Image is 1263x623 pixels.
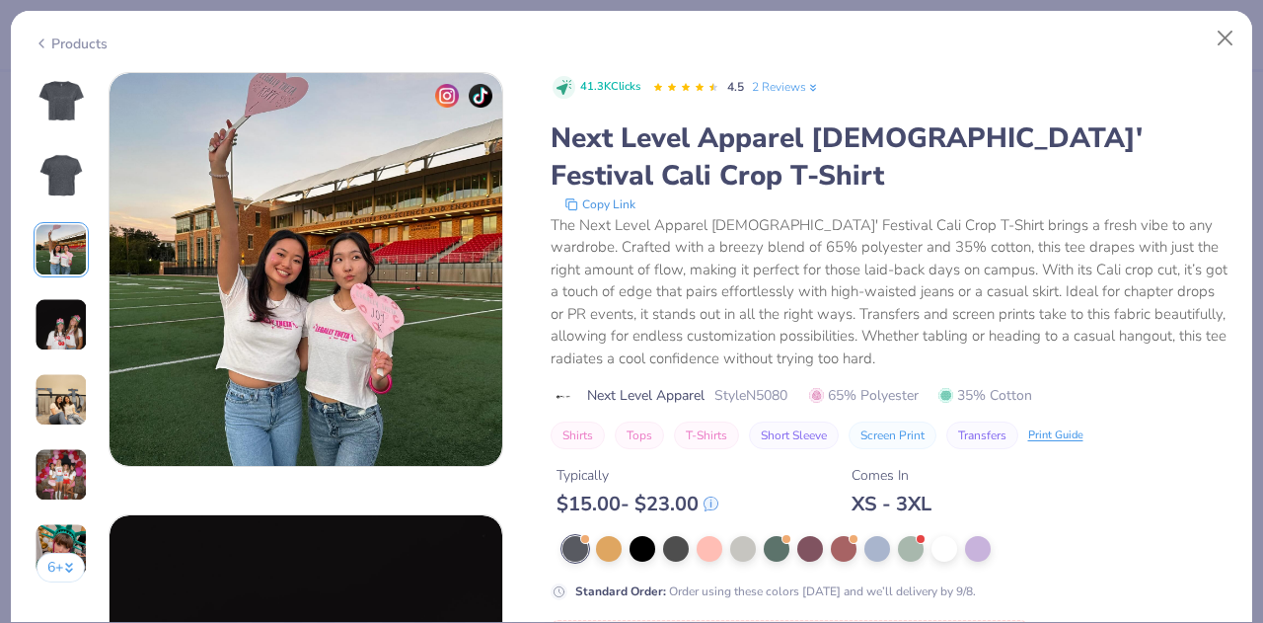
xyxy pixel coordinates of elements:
[714,385,787,406] span: Style N5080
[37,76,85,123] img: Front
[852,465,931,486] div: Comes In
[37,151,85,198] img: Back
[469,84,492,108] img: tiktok-icon.png
[749,422,839,449] button: Short Sleeve
[727,79,744,95] span: 4.5
[35,373,88,427] img: User generated content
[558,195,641,214] button: copy to clipboard
[849,422,936,449] button: Screen Print
[938,385,1032,406] span: 35% Cotton
[37,553,85,583] button: 6+
[852,492,931,516] div: XS - 3XL
[1028,428,1083,444] div: Print Guide
[946,422,1018,449] button: Transfers
[551,119,1230,195] div: Next Level Apparel [DEMOGRAPHIC_DATA]' Festival Cali Crop T-Shirt
[34,34,108,54] div: Products
[674,422,739,449] button: T-Shirts
[110,73,502,466] img: 377a3dc8-05a5-4241-b727-acfe5b0447e0
[580,79,640,96] span: 41.3K Clicks
[551,214,1230,370] div: The Next Level Apparel [DEMOGRAPHIC_DATA]' Festival Cali Crop T-Shirt brings a fresh vibe to any ...
[557,465,718,486] div: Typically
[551,422,605,449] button: Shirts
[1207,20,1244,57] button: Close
[35,448,88,502] img: User generated content
[551,389,577,405] img: brand logo
[35,523,88,577] img: User generated content
[435,84,459,108] img: insta-icon.png
[575,584,666,599] strong: Standard Order :
[35,223,88,276] img: User generated content
[809,385,919,406] span: 65% Polyester
[652,72,719,104] div: 4.5 Stars
[615,422,664,449] button: Tops
[557,492,718,516] div: $ 15.00 - $ 23.00
[752,78,820,96] a: 2 Reviews
[575,583,976,600] div: Order using these colors [DATE] and we’ll delivery by 9/8.
[35,298,88,351] img: User generated content
[587,385,705,406] span: Next Level Apparel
